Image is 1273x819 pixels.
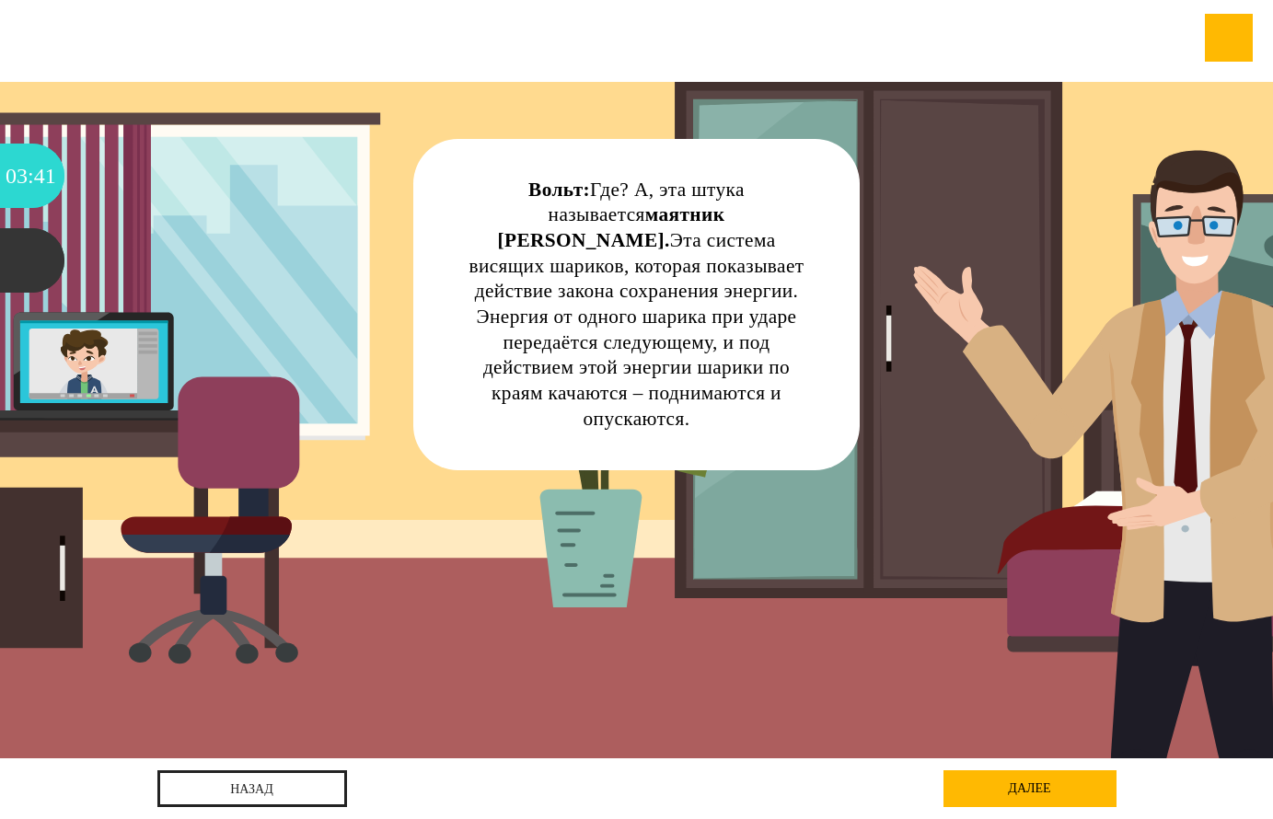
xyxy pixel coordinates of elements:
[943,770,1117,807] div: далее
[465,178,808,433] div: Где? А, эта штука называется Эта система висящих шариков, которая показывает действие закона сохр...
[810,151,848,189] div: Нажми на ГЛАЗ, чтобы скрыть текст и посмотреть картинку полностью
[28,144,34,208] div: :
[34,144,56,208] div: 41
[528,179,590,201] strong: Вольт:
[6,144,28,208] div: 03
[157,770,347,807] a: назад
